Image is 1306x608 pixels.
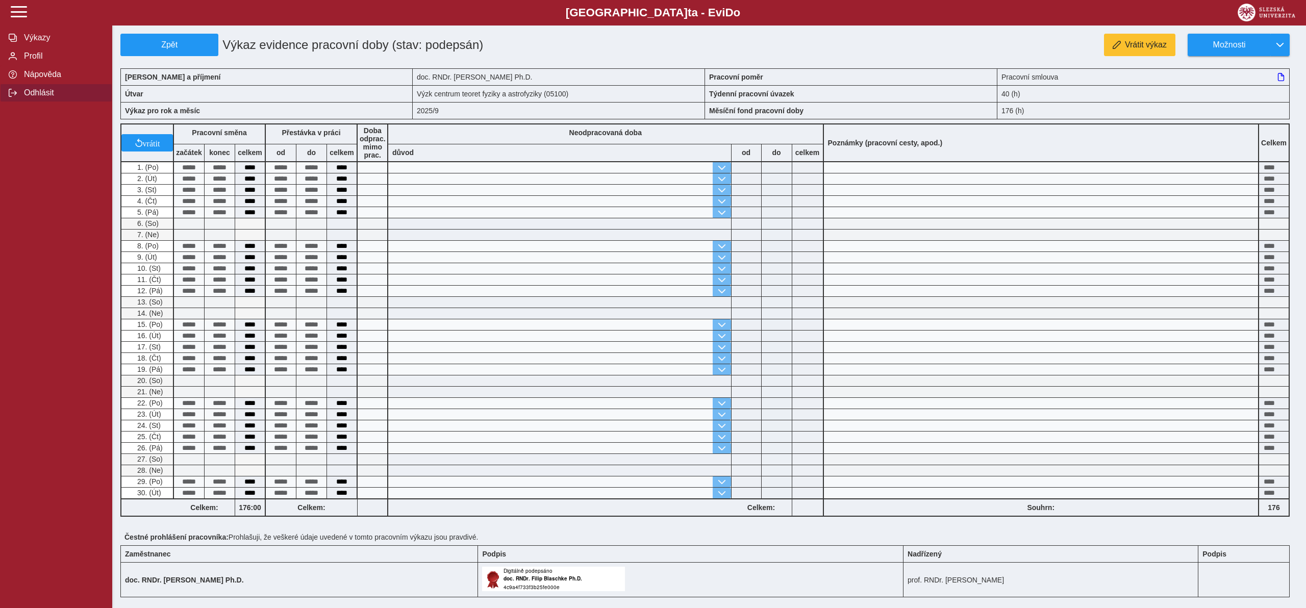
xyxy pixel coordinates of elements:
b: Pracovní směna [192,129,246,137]
b: Nadřízený [908,550,942,558]
div: Výzk centrum teoret fyziky a astrofyziky (05100) [413,85,705,102]
b: Poznámky (pracovní cesty, apod.) [824,139,947,147]
b: celkem [792,148,823,157]
span: 8. (Po) [135,242,159,250]
td: prof. RNDr. [PERSON_NAME] [903,563,1198,597]
b: Čestné prohlášení pracovníka: [124,533,229,541]
span: 27. (So) [135,455,163,463]
div: Prohlašuji, že veškeré údaje uvedené v tomto pracovním výkazu jsou pravdivé. [120,529,1298,545]
span: 22. (Po) [135,399,163,407]
b: Výkaz pro rok a měsíc [125,107,200,115]
div: 2025/9 [413,102,705,119]
span: 18. (Čt) [135,354,161,362]
b: [PERSON_NAME] a příjmení [125,73,220,81]
span: 23. (Út) [135,410,161,418]
span: 25. (Čt) [135,433,161,441]
b: Podpis [1202,550,1226,558]
h1: Výkaz evidence pracovní doby (stav: podepsán) [218,34,611,56]
span: Vrátit výkaz [1125,40,1167,49]
span: 9. (Út) [135,253,157,261]
b: [GEOGRAPHIC_DATA] a - Evi [31,6,1275,19]
span: 13. (So) [135,298,163,306]
span: 20. (So) [135,376,163,385]
b: konec [205,148,235,157]
b: Celkem: [174,503,235,512]
span: o [734,6,741,19]
span: 19. (Pá) [135,365,163,373]
b: Pracovní poměr [709,73,763,81]
button: Možnosti [1188,34,1270,56]
b: 176 [1259,503,1289,512]
span: vrátit [143,139,160,147]
b: Celkem: [266,503,357,512]
span: Možnosti [1196,40,1262,49]
b: Zaměstnanec [125,550,170,558]
b: 176:00 [235,503,265,512]
b: do [296,148,326,157]
b: Týdenní pracovní úvazek [709,90,794,98]
div: Pracovní smlouva [997,68,1290,85]
span: 10. (St) [135,264,161,272]
span: Profil [21,52,104,61]
b: Souhrn: [1027,503,1054,512]
span: Nápověda [21,70,104,79]
b: Přestávka v práci [282,129,340,137]
span: 24. (St) [135,421,161,429]
b: Měsíční fond pracovní doby [709,107,803,115]
b: Celkem [1261,139,1287,147]
div: doc. RNDr. [PERSON_NAME] Ph.D. [413,68,705,85]
span: 2. (Út) [135,174,157,183]
span: Odhlásit [21,88,104,97]
b: od [266,148,296,157]
b: doc. RNDr. [PERSON_NAME] Ph.D. [125,576,244,584]
b: Útvar [125,90,143,98]
span: 12. (Pá) [135,287,163,295]
span: 26. (Pá) [135,444,163,452]
span: D [725,6,733,19]
img: logo_web_su.png [1238,4,1295,21]
span: 11. (Čt) [135,275,161,284]
span: 15. (Po) [135,320,163,328]
div: 40 (h) [997,85,1290,102]
span: Výkazy [21,33,104,42]
span: 17. (St) [135,343,161,351]
b: celkem [235,148,265,157]
span: Zpět [125,40,214,49]
button: Vrátit výkaz [1104,34,1175,56]
button: vrátit [121,134,173,151]
span: 1. (Po) [135,163,159,171]
b: celkem [327,148,357,157]
b: důvod [392,148,414,157]
span: 7. (Ne) [135,231,159,239]
span: 5. (Pá) [135,208,159,216]
span: 4. (Čt) [135,197,157,205]
div: 176 (h) [997,102,1290,119]
span: 6. (So) [135,219,159,227]
span: 14. (Ne) [135,309,163,317]
b: začátek [174,148,204,157]
b: Podpis [482,550,506,558]
b: Celkem: [731,503,792,512]
span: 16. (Út) [135,332,161,340]
span: 29. (Po) [135,477,163,486]
span: 3. (St) [135,186,157,194]
b: Neodpracovaná doba [569,129,642,137]
span: t [688,6,691,19]
img: Digitálně podepsáno uživatelem [482,567,625,591]
b: Doba odprac. mimo prac. [360,126,386,159]
span: 30. (Út) [135,489,161,497]
span: 21. (Ne) [135,388,163,396]
b: do [762,148,792,157]
b: od [732,148,761,157]
button: Zpět [120,34,218,56]
span: 28. (Ne) [135,466,163,474]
